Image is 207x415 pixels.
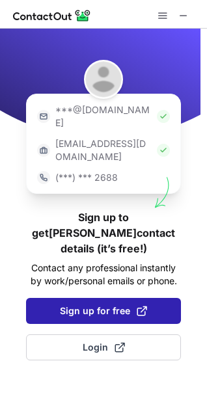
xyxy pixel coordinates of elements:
[37,144,50,157] img: https://contactout.com/extension/app/static/media/login-work-icon.638a5007170bc45168077fde17b29a1...
[157,110,170,123] img: Check Icon
[26,261,181,288] p: Contact any professional instantly by work/personal emails or phone.
[26,298,181,324] button: Sign up for free
[55,103,152,129] p: ***@[DOMAIN_NAME]
[84,60,123,99] img: Russell Simpson
[26,209,181,256] h1: Sign up to get [PERSON_NAME] contact details (it’s free!)
[13,8,91,23] img: ContactOut v5.3.10
[157,144,170,157] img: Check Icon
[60,304,147,317] span: Sign up for free
[83,341,125,354] span: Login
[37,110,50,123] img: https://contactout.com/extension/app/static/media/login-email-icon.f64bce713bb5cd1896fef81aa7b14a...
[26,334,181,360] button: Login
[37,171,50,184] img: https://contactout.com/extension/app/static/media/login-phone-icon.bacfcb865e29de816d437549d7f4cb...
[55,137,152,163] p: [EMAIL_ADDRESS][DOMAIN_NAME]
